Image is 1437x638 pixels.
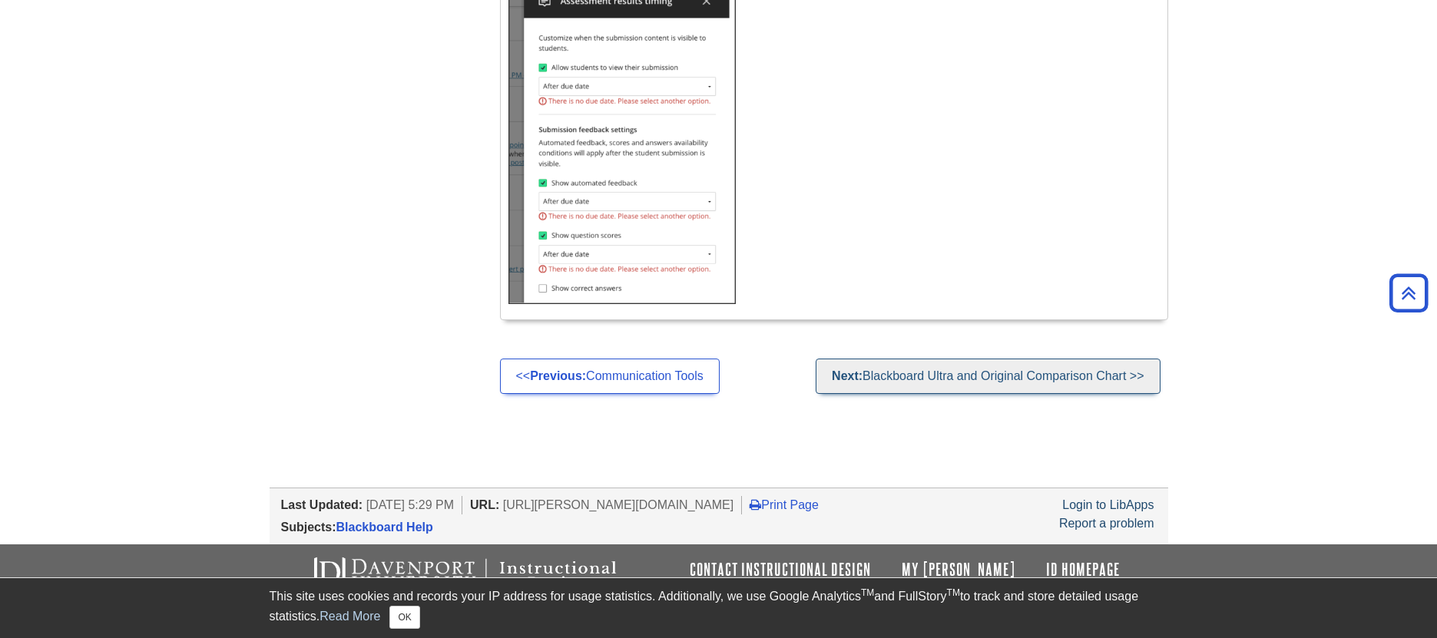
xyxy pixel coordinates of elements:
span: Last Updated: [281,498,363,511]
a: Login to LibApps [1062,498,1154,511]
a: Contact Instructional Design [690,560,871,579]
a: Blackboard Help [336,521,433,534]
i: Print Page [750,498,761,511]
a: My [PERSON_NAME] [902,560,1015,579]
sup: TM [947,587,960,598]
strong: Next: [832,369,863,382]
a: ID Homepage [1046,560,1120,579]
span: URL: [470,498,499,511]
strong: Previous: [530,369,586,382]
button: Close [389,606,419,629]
a: Back to Top [1384,283,1433,303]
a: Report a problem [1059,517,1154,530]
a: <<Previous:Communication Tools [500,359,720,394]
a: Next:Blackboard Ultra and Original Comparison Chart >> [816,359,1160,394]
a: Read More [320,610,380,623]
sup: TM [861,587,874,598]
img: Davenport University Instructional Design [302,556,670,594]
div: This site uses cookies and records your IP address for usage statistics. Additionally, we use Goo... [270,587,1168,629]
span: [DATE] 5:29 PM [366,498,454,511]
span: [URL][PERSON_NAME][DOMAIN_NAME] [503,498,734,511]
span: Subjects: [281,521,336,534]
a: Print Page [750,498,819,511]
